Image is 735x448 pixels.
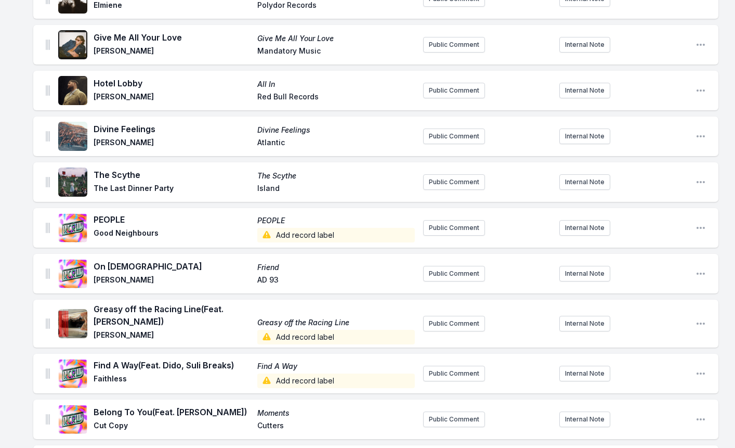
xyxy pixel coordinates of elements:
img: Drag Handle [46,368,50,379]
button: Public Comment [423,37,485,53]
button: Public Comment [423,174,485,190]
span: Give Me All Your Love [94,31,251,44]
span: Faithless [94,374,251,388]
button: Internal Note [559,266,610,281]
button: Internal Note [559,37,610,53]
button: Open playlist item options [695,131,706,142]
button: Open playlist item options [695,414,706,425]
img: The Scythe [58,168,87,197]
span: Find A Way [257,361,415,372]
img: Drag Handle [46,223,50,233]
button: Public Comment [423,412,485,427]
span: Friend [257,262,415,273]
img: Drag Handle [46,131,50,142]
button: Public Comment [423,366,485,381]
img: Drag Handle [46,414,50,425]
span: On [DEMOGRAPHIC_DATA] [94,260,251,273]
img: Drag Handle [46,40,50,50]
button: Internal Note [559,412,610,427]
img: Give Me All Your Love [58,30,87,59]
span: Good Neighbours [94,228,251,242]
span: PEOPLE [94,213,251,226]
button: Internal Note [559,129,610,144]
img: Friend [58,259,87,288]
button: Open playlist item options [695,85,706,96]
span: All In [257,79,415,89]
span: [PERSON_NAME] [94,275,251,287]
img: Drag Handle [46,318,50,329]
img: Greasy off the Racing Line [58,309,87,338]
span: AD 93 [257,275,415,287]
span: Greasy off the Racing Line [257,317,415,328]
button: Public Comment [423,83,485,98]
img: Drag Handle [46,268,50,279]
span: Cutters [257,420,415,433]
span: Add record label [257,374,415,388]
button: Open playlist item options [695,40,706,50]
span: Add record label [257,228,415,242]
button: Internal Note [559,83,610,98]
button: Open playlist item options [695,177,706,187]
span: Greasy off the Racing Line (Feat. [PERSON_NAME]) [94,303,251,328]
img: All In [58,76,87,105]
span: [PERSON_NAME] [94,46,251,58]
img: Divine Feelings [58,122,87,151]
button: Open playlist item options [695,318,706,329]
span: [PERSON_NAME] [94,330,251,344]
button: Public Comment [423,316,485,331]
button: Internal Note [559,174,610,190]
img: Drag Handle [46,85,50,96]
span: The Last Dinner Party [94,183,251,196]
img: Drag Handle [46,177,50,187]
img: PEOPLE [58,213,87,242]
img: Moments [58,405,87,434]
span: Atlantic [257,137,415,150]
button: Internal Note [559,366,610,381]
span: Add record label [257,330,415,344]
span: Give Me All Your Love [257,33,415,44]
span: Mandatory Music [257,46,415,58]
span: Island [257,183,415,196]
button: Open playlist item options [695,223,706,233]
span: Hotel Lobby [94,77,251,89]
span: [PERSON_NAME] [94,137,251,150]
span: The Scythe [257,171,415,181]
span: Cut Copy [94,420,251,433]
button: Internal Note [559,316,610,331]
span: Divine Feelings [94,123,251,135]
span: Find A Way (Feat. Dido, Suli Breaks) [94,359,251,372]
span: The Scythe [94,169,251,181]
button: Public Comment [423,129,485,144]
span: Divine Feelings [257,125,415,135]
span: [PERSON_NAME] [94,92,251,104]
img: Find A Way [58,359,87,388]
span: Moments [257,408,415,418]
button: Internal Note [559,220,610,236]
button: Open playlist item options [695,268,706,279]
button: Public Comment [423,220,485,236]
button: Open playlist item options [695,368,706,379]
span: Belong To You (Feat. [PERSON_NAME]) [94,406,251,418]
span: PEOPLE [257,215,415,226]
span: Red Bull Records [257,92,415,104]
button: Public Comment [423,266,485,281]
